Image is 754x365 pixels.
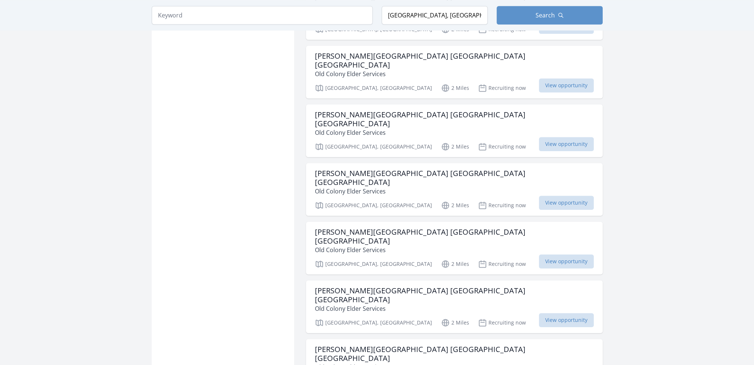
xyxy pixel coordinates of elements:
p: Old Colony Elder Services [315,69,594,78]
p: 2 Miles [441,260,469,268]
h3: [PERSON_NAME][GEOGRAPHIC_DATA] [GEOGRAPHIC_DATA] [GEOGRAPHIC_DATA] [315,110,594,128]
a: [PERSON_NAME][GEOGRAPHIC_DATA] [GEOGRAPHIC_DATA] [GEOGRAPHIC_DATA] Old Colony Elder Services [GEO... [306,222,603,274]
span: View opportunity [539,78,594,92]
p: Old Colony Elder Services [315,128,594,137]
p: Old Colony Elder Services [315,304,594,313]
h3: [PERSON_NAME][GEOGRAPHIC_DATA] [GEOGRAPHIC_DATA] [GEOGRAPHIC_DATA] [315,286,594,304]
p: [GEOGRAPHIC_DATA], [GEOGRAPHIC_DATA] [315,84,432,92]
input: Location [382,6,488,25]
span: View opportunity [539,196,594,210]
p: [GEOGRAPHIC_DATA], [GEOGRAPHIC_DATA] [315,201,432,210]
input: Keyword [152,6,373,25]
span: View opportunity [539,137,594,151]
span: Search [536,11,555,20]
p: Recruiting now [478,142,526,151]
p: [GEOGRAPHIC_DATA], [GEOGRAPHIC_DATA] [315,318,432,327]
p: 2 Miles [441,201,469,210]
h3: [PERSON_NAME][GEOGRAPHIC_DATA] [GEOGRAPHIC_DATA] [GEOGRAPHIC_DATA] [315,228,594,245]
button: Search [497,6,603,25]
h3: [PERSON_NAME][GEOGRAPHIC_DATA] [GEOGRAPHIC_DATA] [GEOGRAPHIC_DATA] [315,345,594,363]
p: Recruiting now [478,260,526,268]
h3: [PERSON_NAME][GEOGRAPHIC_DATA] [GEOGRAPHIC_DATA] [GEOGRAPHIC_DATA] [315,52,594,69]
p: 2 Miles [441,142,469,151]
p: [GEOGRAPHIC_DATA], [GEOGRAPHIC_DATA] [315,260,432,268]
a: [PERSON_NAME][GEOGRAPHIC_DATA] [GEOGRAPHIC_DATA] [GEOGRAPHIC_DATA] Old Colony Elder Services [GEO... [306,163,603,216]
p: [GEOGRAPHIC_DATA], [GEOGRAPHIC_DATA] [315,142,432,151]
p: Recruiting now [478,84,526,92]
a: [PERSON_NAME][GEOGRAPHIC_DATA] [GEOGRAPHIC_DATA] [GEOGRAPHIC_DATA] Old Colony Elder Services [GEO... [306,280,603,333]
p: Recruiting now [478,201,526,210]
span: View opportunity [539,313,594,327]
p: 2 Miles [441,84,469,92]
span: View opportunity [539,254,594,268]
a: [PERSON_NAME][GEOGRAPHIC_DATA] [GEOGRAPHIC_DATA] [GEOGRAPHIC_DATA] Old Colony Elder Services [GEO... [306,104,603,157]
p: Recruiting now [478,318,526,327]
a: [PERSON_NAME][GEOGRAPHIC_DATA] [GEOGRAPHIC_DATA] [GEOGRAPHIC_DATA] Old Colony Elder Services [GEO... [306,46,603,98]
p: Old Colony Elder Services [315,187,594,196]
h3: [PERSON_NAME][GEOGRAPHIC_DATA] [GEOGRAPHIC_DATA] [GEOGRAPHIC_DATA] [315,169,594,187]
p: 2 Miles [441,318,469,327]
p: Old Colony Elder Services [315,245,594,254]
